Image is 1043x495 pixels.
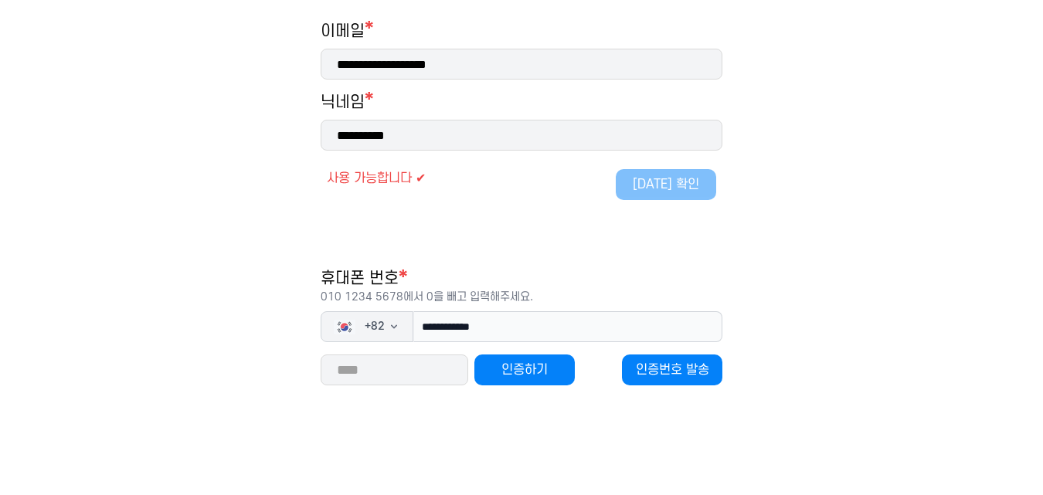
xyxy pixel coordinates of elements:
[321,268,722,305] h1: 휴대폰 번호
[321,290,722,305] p: 010 1234 5678에서 0을 빼고 입력해주세요.
[321,21,722,42] h1: 이메일
[616,169,716,200] button: [DATE] 확인
[327,169,716,188] div: 사용 가능합니다 ✔
[365,319,385,334] span: + 82
[622,354,722,385] button: 인증번호 발송
[321,92,365,114] h1: 닉네임
[474,354,575,385] button: 인증하기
